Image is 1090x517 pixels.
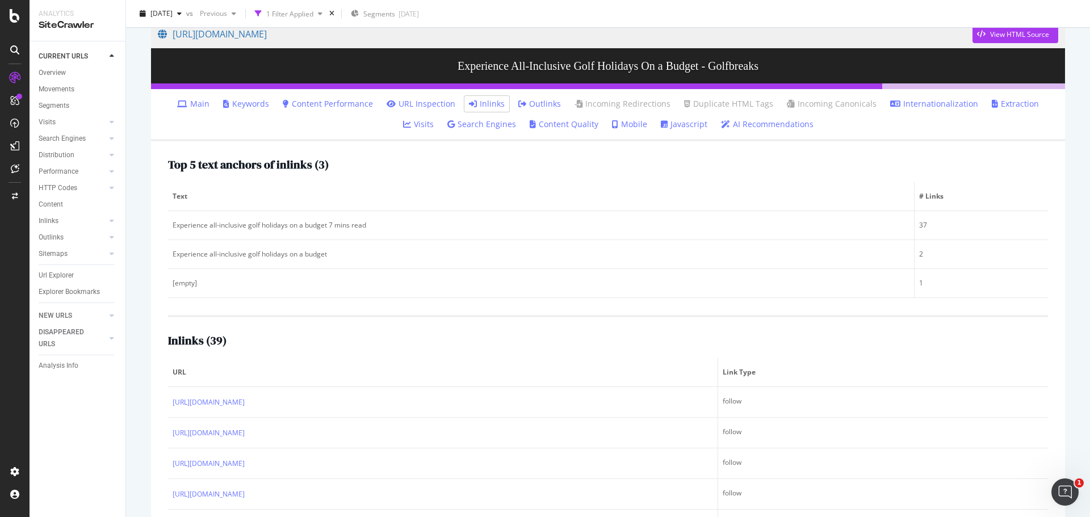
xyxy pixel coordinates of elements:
a: Keywords [223,98,269,110]
div: Movements [39,83,74,95]
a: Visits [403,119,434,130]
div: Inlinks [39,215,58,227]
a: Performance [39,166,106,178]
div: DISAPPEARED URLS [39,326,96,350]
a: [URL][DOMAIN_NAME] [173,397,245,408]
a: HTTP Codes [39,182,106,194]
div: 37 [919,220,1043,230]
td: follow [718,479,1048,510]
div: SiteCrawler [39,19,116,32]
a: Mobile [612,119,647,130]
td: follow [718,448,1048,479]
a: Inlinks [39,215,106,227]
a: [URL][DOMAIN_NAME] [158,20,972,48]
a: Content Quality [530,119,598,130]
a: [URL][DOMAIN_NAME] [173,458,245,469]
h2: Top 5 text anchors of inlinks ( 3 ) [168,158,329,171]
a: Movements [39,83,118,95]
a: Url Explorer [39,270,118,281]
button: View HTML Source [972,25,1058,43]
a: Explorer Bookmarks [39,286,118,298]
div: Distribution [39,149,74,161]
a: Search Engines [39,133,106,145]
div: [DATE] [399,9,419,19]
a: Content [39,199,118,211]
div: 2 [919,249,1043,259]
h3: Experience All-Inclusive Golf Holidays On a Budget - Golfbreaks [151,48,1065,83]
a: Segments [39,100,118,112]
div: Content [39,199,63,211]
div: Segments [39,100,69,112]
h2: Inlinks ( 39 ) [168,334,227,347]
span: 1 [1075,478,1084,487]
div: [empty] [173,278,909,288]
span: Text [173,191,907,201]
div: Url Explorer [39,270,74,281]
div: Analytics [39,9,116,19]
a: NEW URLS [39,310,106,322]
div: Analysis Info [39,360,78,372]
button: 1 Filter Applied [250,5,327,23]
a: Extraction [992,98,1039,110]
a: [URL][DOMAIN_NAME] [173,489,245,500]
a: URL Inspection [387,98,455,110]
a: Content Performance [283,98,373,110]
a: Search Engines [447,119,516,130]
span: vs [186,9,195,18]
div: Experience all-inclusive golf holidays on a budget 7 mins read [173,220,909,230]
div: Visits [39,116,56,128]
div: 1 [919,278,1043,288]
a: Outlinks [518,98,561,110]
div: View HTML Source [990,30,1049,39]
span: 2025 Sep. 6th [150,9,173,18]
a: Visits [39,116,106,128]
div: Overview [39,67,66,79]
a: Javascript [661,119,707,130]
a: Analysis Info [39,360,118,372]
div: Outlinks [39,232,64,243]
a: Overview [39,67,118,79]
a: Sitemaps [39,248,106,260]
a: Distribution [39,149,106,161]
div: HTTP Codes [39,182,77,194]
a: AI Recommendations [721,119,814,130]
a: Main [177,98,209,110]
div: 1 Filter Applied [266,9,313,18]
div: Sitemaps [39,248,68,260]
div: Experience all-inclusive golf holidays on a budget [173,249,909,259]
a: DISAPPEARED URLS [39,326,106,350]
span: URL [173,367,710,377]
a: Inlinks [469,98,505,110]
a: Incoming Canonicals [787,98,877,110]
a: CURRENT URLS [39,51,106,62]
span: Segments [363,9,395,19]
div: Search Engines [39,133,86,145]
div: CURRENT URLS [39,51,88,62]
a: Incoming Redirections [575,98,670,110]
button: Previous [195,5,241,23]
a: Internationalization [890,98,978,110]
a: [URL][DOMAIN_NAME] [173,427,245,439]
a: Outlinks [39,232,106,243]
span: Link Type [723,367,1041,377]
a: Duplicate HTML Tags [684,98,773,110]
div: Explorer Bookmarks [39,286,100,298]
div: times [327,8,337,19]
div: NEW URLS [39,310,72,322]
td: follow [718,387,1048,418]
iframe: Intercom live chat [1051,478,1079,506]
td: follow [718,418,1048,448]
div: Performance [39,166,78,178]
button: Segments[DATE] [346,5,424,23]
span: Previous [195,9,227,18]
button: [DATE] [135,5,186,23]
span: # Links [919,191,1041,201]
